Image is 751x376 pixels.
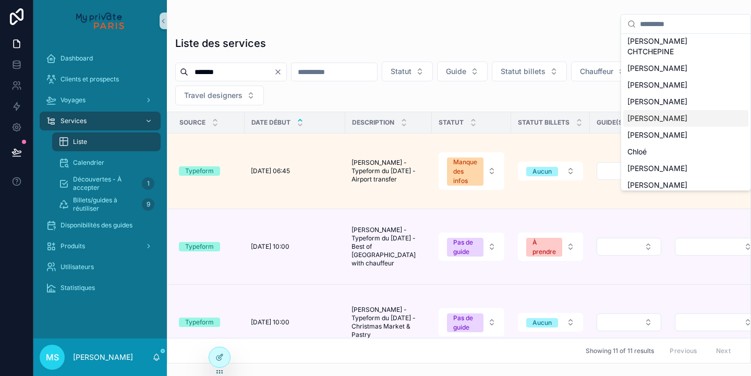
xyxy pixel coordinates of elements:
span: Clients et prospects [60,75,119,83]
div: À prendre [532,238,556,257]
div: Aucun [532,318,552,328]
a: Clients et prospects [40,70,161,89]
span: [DATE] 10:00 [251,318,289,326]
span: [PERSON_NAME] [627,130,687,140]
button: Select Button [175,86,264,105]
div: Pas de guide [453,313,477,332]
a: Découvertes - À accepter1 [52,174,161,193]
span: [PERSON_NAME] [627,163,687,174]
span: [PERSON_NAME] - Typeform du [DATE] - Best of [GEOGRAPHIC_DATA] with chauffeur [352,226,426,268]
button: Select Button [439,308,504,336]
span: Chloé [627,147,647,157]
span: Dashboard [60,54,93,63]
span: [DATE] 10:00 [251,242,289,251]
div: Typeform [185,166,214,176]
button: Select Button [571,62,635,81]
a: Statistiques [40,278,161,297]
img: App logo [76,13,124,29]
button: Select Button [492,62,567,81]
button: Select Button [439,152,504,190]
span: Disponibilités des guides [60,221,132,229]
div: Suggestions [621,34,750,190]
p: [PERSON_NAME] [73,352,133,362]
span: [PERSON_NAME] - Typeform du [DATE] - Christmas Market & Pastry [352,306,426,339]
span: Utilisateurs [60,263,94,271]
button: Select Button [382,62,433,81]
span: [PERSON_NAME] [627,113,687,124]
span: MS [46,351,59,363]
span: Description [352,118,394,127]
span: Calendrier [73,159,104,167]
div: Aucun [532,167,552,176]
span: Liste [73,138,87,146]
button: Clear [274,68,286,76]
button: Select Button [597,313,661,331]
a: Dashboard [40,49,161,68]
span: Guide(s) [597,118,625,127]
span: [DATE] 06:45 [251,167,290,175]
span: Services [60,117,87,125]
span: [PERSON_NAME] CHTCHEPINE [627,36,732,57]
a: Voyages [40,91,161,110]
span: Statut [391,66,411,77]
a: Billets/guides à réutiliser9 [52,195,161,214]
button: Select Button [518,313,583,332]
a: Services [40,112,161,130]
span: Statut billets [501,66,546,77]
button: Select Button [439,233,504,261]
div: 1 [142,177,154,190]
a: Utilisateurs [40,258,161,276]
button: Select Button [597,238,661,256]
div: Pas de guide [453,238,477,257]
span: Statut billets [518,118,570,127]
span: Statut [439,118,464,127]
a: Produits [40,237,161,256]
span: [PERSON_NAME] - Typeform du [DATE] - Airport transfer [352,159,426,184]
span: [PERSON_NAME] [627,180,687,190]
span: Source [179,118,205,127]
span: [PERSON_NAME] [627,96,687,107]
span: Voyages [60,96,86,104]
span: Produits [60,242,85,250]
a: Disponibilités des guides [40,216,161,235]
button: Select Button [518,233,583,261]
div: scrollable content [33,42,167,311]
span: Statistiques [60,284,95,292]
div: Typeform [185,242,214,251]
span: Découvertes - À accepter [73,175,138,192]
div: Typeform [185,318,214,327]
span: Guide [446,66,466,77]
div: Manque des infos [453,157,477,186]
span: Date début [251,118,290,127]
span: Showing 11 of 11 results [586,347,654,355]
h1: Liste des services [175,36,266,51]
span: [PERSON_NAME] [627,80,687,90]
button: Select Button [518,162,583,180]
span: Travel designers [184,90,243,101]
a: Calendrier [52,153,161,172]
div: 9 [142,198,154,211]
button: Select Button [437,62,488,81]
button: Select Button [597,162,661,180]
span: [PERSON_NAME] [627,63,687,74]
span: Chauffeur [580,66,613,77]
a: Liste [52,132,161,151]
span: Billets/guides à réutiliser [73,196,138,213]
